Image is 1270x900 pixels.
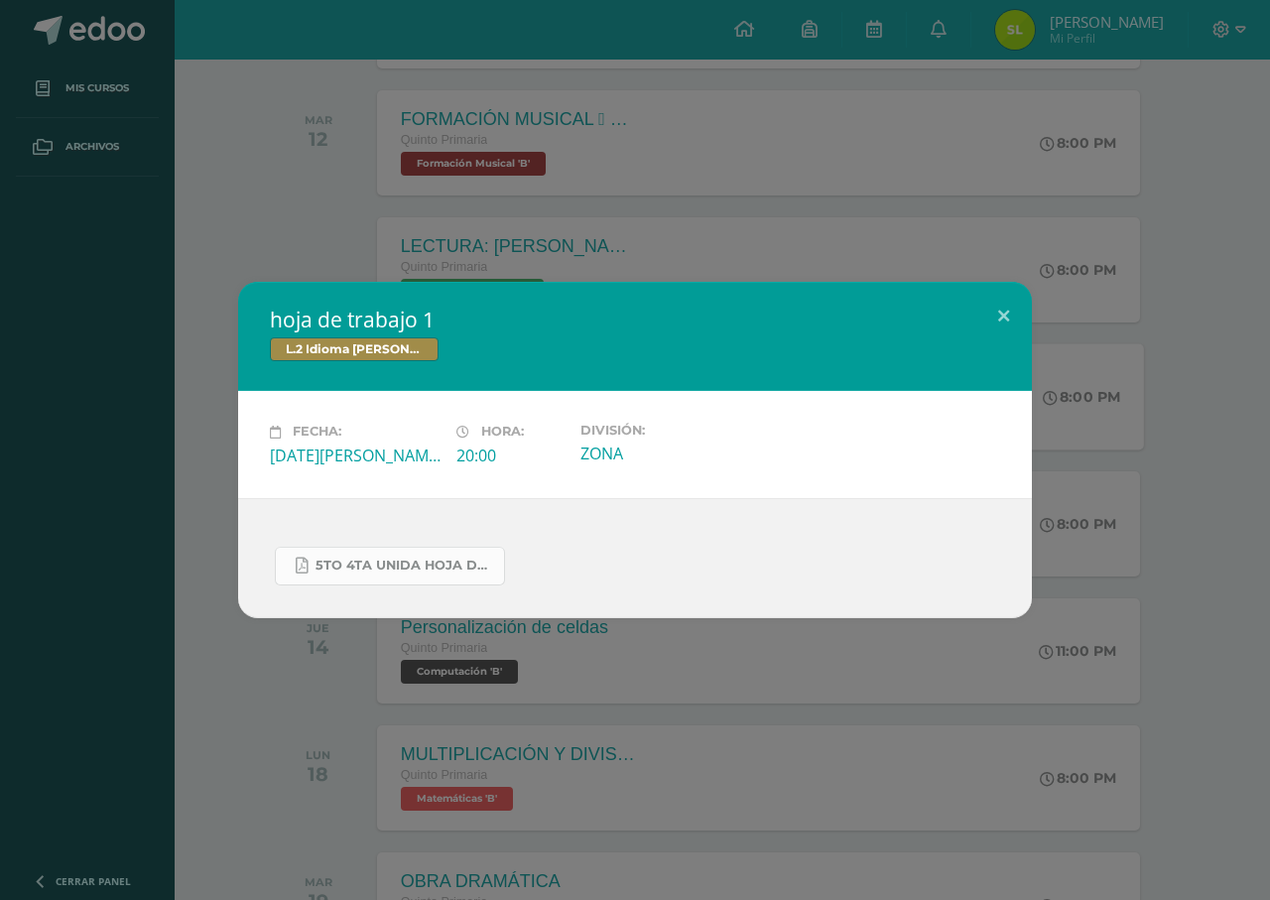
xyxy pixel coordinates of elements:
[456,445,565,466] div: 20:00
[580,443,751,464] div: ZONA
[275,547,505,585] a: 5to 4ta unida hoja de trabajo kaqchikel.pdf
[293,425,341,440] span: Fecha:
[270,445,441,466] div: [DATE][PERSON_NAME]
[270,337,439,361] span: L.2 Idioma [PERSON_NAME]
[270,306,1000,333] h2: hoja de trabajo 1
[316,558,494,574] span: 5to 4ta unida hoja de trabajo kaqchikel.pdf
[975,282,1032,349] button: Close (Esc)
[580,423,751,438] label: División:
[481,425,524,440] span: Hora:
